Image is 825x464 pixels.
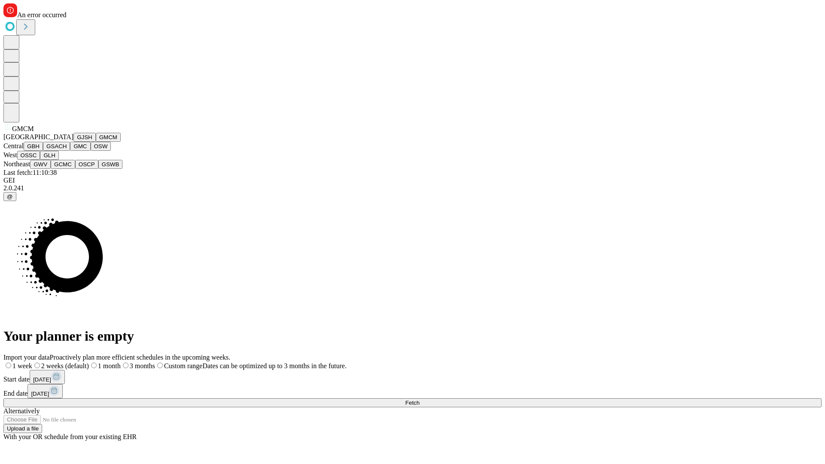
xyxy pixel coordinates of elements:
span: [DATE] [33,376,51,383]
button: OSW [91,142,111,151]
div: End date [3,384,822,398]
span: GMCM [12,125,34,132]
button: Fetch [3,398,822,407]
span: Import your data [3,354,50,361]
button: GSACH [43,142,70,151]
button: GMC [70,142,90,151]
input: 1 month [91,363,97,368]
span: Northeast [3,160,30,168]
span: Fetch [405,400,419,406]
button: OSCP [75,160,98,169]
button: GBH [24,142,43,151]
span: [DATE] [31,391,49,397]
input: 3 months [123,363,128,368]
span: West [3,151,17,159]
h1: Your planner is empty [3,328,822,344]
button: GWV [30,160,51,169]
span: Dates can be optimized up to 3 months in the future. [202,362,346,369]
button: [DATE] [30,370,65,384]
button: [DATE] [27,384,63,398]
span: [GEOGRAPHIC_DATA] [3,133,73,140]
span: Custom range [164,362,202,369]
button: GLH [40,151,58,160]
span: An error occurred [17,11,67,18]
div: Start date [3,370,822,384]
span: Central [3,142,24,150]
input: Custom rangeDates can be optimized up to 3 months in the future. [157,363,163,368]
button: Upload a file [3,424,42,433]
input: 1 week [6,363,11,368]
span: Last fetch: 11:10:38 [3,169,57,176]
button: GMCM [96,133,121,142]
span: 2 weeks (default) [41,362,89,369]
span: Proactively plan more efficient schedules in the upcoming weeks. [50,354,230,361]
span: With your OR schedule from your existing EHR [3,433,137,440]
div: 2.0.241 [3,184,822,192]
span: 1 month [98,362,121,369]
input: 2 weeks (default) [34,363,40,368]
button: @ [3,192,16,201]
div: GEI [3,177,822,184]
button: GSWB [98,160,123,169]
span: @ [7,193,13,200]
span: 3 months [130,362,155,369]
button: OSSC [17,151,40,160]
span: Alternatively [3,407,40,415]
span: 1 week [12,362,32,369]
button: GJSH [73,133,96,142]
button: GCMC [51,160,75,169]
